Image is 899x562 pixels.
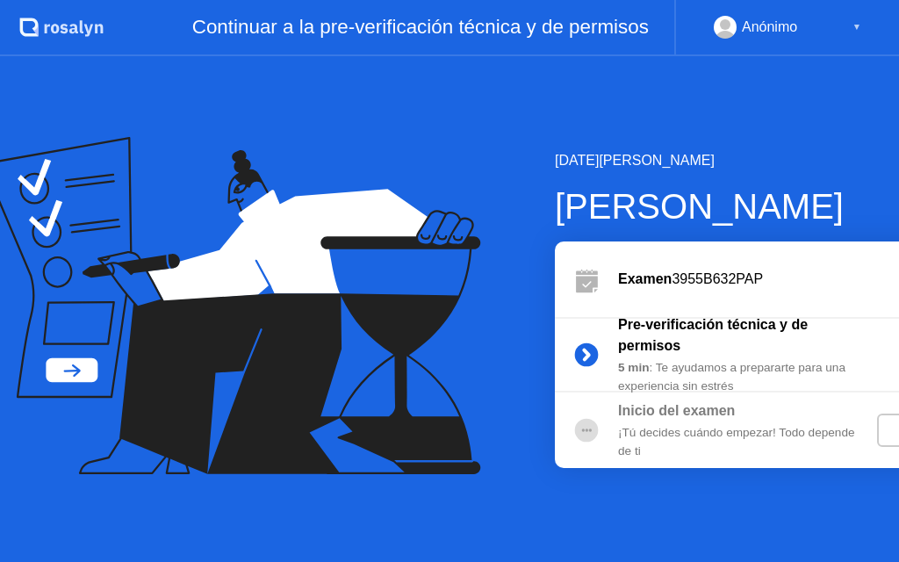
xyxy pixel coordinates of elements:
b: Pre-verificación técnica y de permisos [618,317,808,353]
div: ¡Tú decides cuándo empezar! Todo depende de ti [618,424,871,460]
b: Inicio del examen [618,403,735,418]
div: : Te ayudamos a prepararte para una experiencia sin estrés [618,359,871,395]
b: 5 min [618,361,650,374]
div: Anónimo [742,16,797,39]
div: ▼ [852,16,861,39]
b: Examen [618,271,672,286]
